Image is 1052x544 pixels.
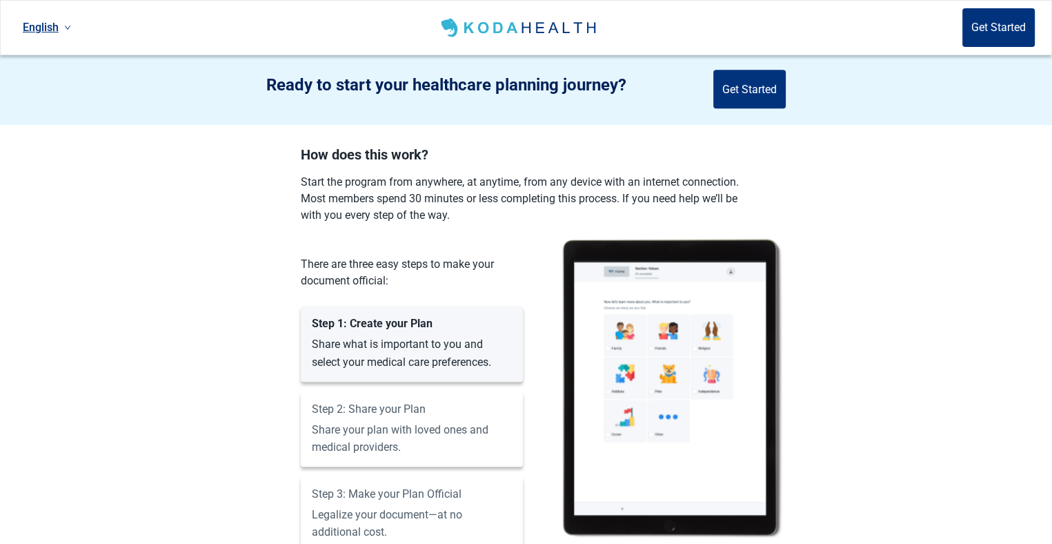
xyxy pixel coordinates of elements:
[312,317,512,368] label: Share what is important to you and select your medical care preferences.
[312,402,512,454] label: Share your plan with loved ones and medical providers.
[301,256,523,289] div: There are three easy steps to make your document official:
[713,70,786,108] button: Get Started
[312,402,512,416] div: Step 2: Share your Plan
[64,24,71,31] span: down
[438,17,602,39] img: Koda Health
[312,317,512,330] div: Step 1: Create your Plan
[312,487,512,538] label: Legalize your document—at no additional cost.
[962,8,1035,47] button: Get Started
[312,487,512,501] div: Step 3: Make your Plan Official
[17,16,77,39] a: Current language: English
[562,237,782,538] img: Koda Health iPad Mockup Guide Question Screen
[301,174,751,224] label: Start the program from anywhere, at anytime, from any device with an internet connection. Most me...
[266,75,626,95] h2: Ready to start your healthcare planning journey?
[301,147,751,163] h2: How does this work?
